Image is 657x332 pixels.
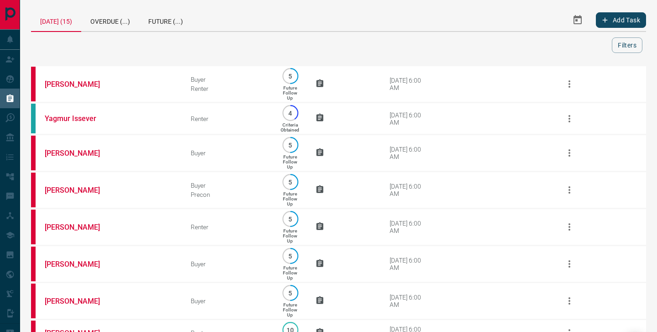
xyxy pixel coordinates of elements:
div: Renter [191,115,265,122]
p: Future Follow Up [283,154,297,169]
p: 4 [287,110,294,116]
div: property.ca [31,210,36,244]
p: 5 [287,179,294,185]
div: [DATE] 6:00 AM [390,183,428,197]
div: property.ca [31,284,36,318]
div: Renter [191,85,265,92]
div: Future (...) [139,9,192,31]
div: Overdue (...) [81,9,139,31]
div: property.ca [31,247,36,281]
div: Precon [191,191,265,198]
div: Buyer [191,260,265,268]
p: 5 [287,290,294,296]
div: condos.ca [31,104,36,133]
p: Future Follow Up [283,191,297,206]
button: Filters [612,37,642,53]
div: [DATE] 6:00 AM [390,77,428,91]
a: [PERSON_NAME] [45,223,113,232]
a: [PERSON_NAME] [45,260,113,269]
div: [DATE] 6:00 AM [390,146,428,160]
button: Add Task [596,12,646,28]
div: Buyer [191,297,265,305]
p: Future Follow Up [283,265,297,280]
p: 5 [287,73,294,79]
div: [DATE] 6:00 AM [390,257,428,271]
div: [DATE] 6:00 AM [390,220,428,234]
p: Future Follow Up [283,85,297,100]
a: [PERSON_NAME] [45,80,113,89]
div: Buyer [191,182,265,189]
div: Buyer [191,149,265,157]
p: Future Follow Up [283,228,297,243]
p: 5 [287,253,294,259]
a: [PERSON_NAME] [45,149,113,158]
div: property.ca [31,173,36,207]
button: Select Date Range [567,9,589,31]
p: Future Follow Up [283,302,297,317]
div: Buyer [191,76,265,83]
a: [PERSON_NAME] [45,297,113,306]
a: [PERSON_NAME] [45,186,113,195]
a: Yagmur Issever [45,114,113,123]
div: [DATE] 6:00 AM [390,111,428,126]
p: 5 [287,216,294,222]
p: Criteria Obtained [281,122,299,132]
div: property.ca [31,136,36,170]
div: [DATE] (15) [31,9,81,32]
p: 5 [287,142,294,148]
div: [DATE] 6:00 AM [390,294,428,308]
div: Renter [191,223,265,231]
div: property.ca [31,67,36,101]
